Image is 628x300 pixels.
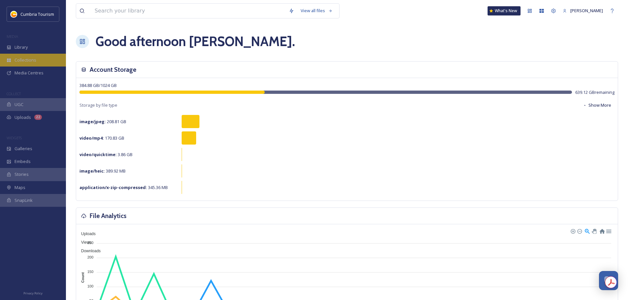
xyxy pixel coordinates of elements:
[15,184,25,191] span: Maps
[79,119,106,124] strong: image/jpeg :
[79,82,117,88] span: 384.88 GB / 1024 GB
[15,44,28,50] span: Library
[23,289,43,297] a: Privacy Policy
[584,228,590,233] div: Selection Zoom
[15,70,44,76] span: Media Centres
[15,158,31,165] span: Embeds
[79,184,168,190] span: 345.36 MB
[79,135,124,141] span: 170.83 GB
[87,255,93,259] tspan: 200
[15,114,31,121] span: Uploads
[76,232,96,236] span: Uploads
[79,102,117,108] span: Storage by file type
[76,249,101,253] span: Downloads
[570,229,575,233] div: Zoom In
[580,99,614,112] button: Show More
[297,4,336,17] a: View all files
[87,284,93,288] tspan: 100
[15,57,36,63] span: Collections
[15,146,32,152] span: Galleries
[599,271,618,290] button: Open Chat
[79,151,133,157] span: 3.86 GB
[79,168,105,174] strong: image/heic :
[7,91,21,96] span: COLLECT
[90,65,136,74] h3: Account Storage
[87,270,93,274] tspan: 150
[559,4,606,17] a: [PERSON_NAME]
[11,11,17,17] img: images.jpg
[87,240,93,244] tspan: 250
[23,291,43,295] span: Privacy Policy
[90,211,127,221] h3: File Analytics
[15,101,23,108] span: UGC
[15,197,33,204] span: SnapLink
[599,228,605,233] div: Reset Zoom
[79,168,126,174] span: 389.92 MB
[570,8,603,14] span: [PERSON_NAME]
[7,34,18,39] span: MEDIA
[592,229,596,233] div: Panning
[91,4,285,18] input: Search your library
[606,228,611,233] div: Menu
[7,135,22,140] span: WIDGETS
[79,119,126,124] span: 208.81 GB
[79,151,117,157] strong: video/quicktime :
[15,171,29,177] span: Stories
[488,6,521,15] a: What's New
[577,229,582,233] div: Zoom Out
[20,11,54,17] span: Cumbria Tourism
[76,240,92,245] span: Views
[575,89,614,95] span: 639.12 GB remaining
[79,135,104,141] strong: video/mp4 :
[79,184,147,190] strong: application/x-zip-compressed :
[81,272,85,283] text: Count
[96,32,295,51] h1: Good afternoon [PERSON_NAME] .
[34,115,42,120] div: 22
